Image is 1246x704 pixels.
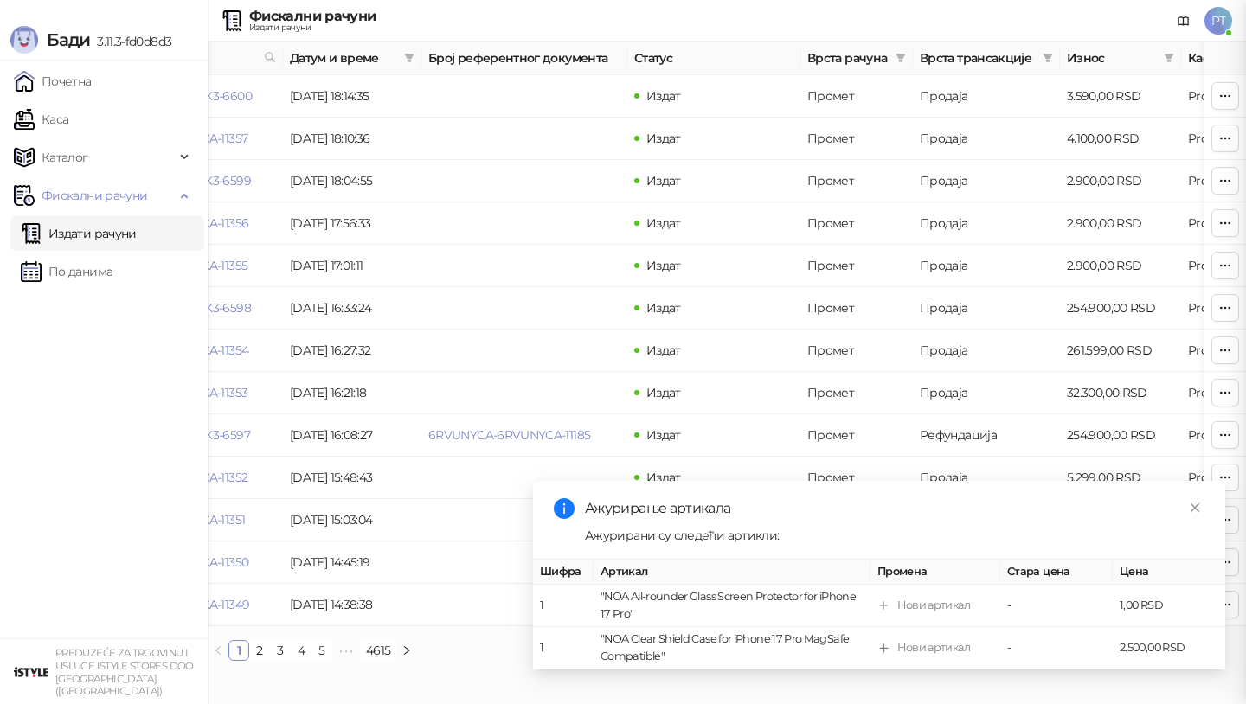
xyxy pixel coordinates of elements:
[1185,498,1204,517] a: Close
[594,560,870,585] th: Артикал
[585,498,1204,519] div: Ажурирање артикала
[1000,586,1113,628] td: -
[533,628,594,670] td: 1
[1113,560,1225,585] th: Цена
[533,586,594,628] td: 1
[594,586,870,628] td: "NOA All-rounder Glass Screen Protector for iPhone 17 Pro"
[585,526,1204,545] div: Ажурирани су следећи артикли:
[897,640,970,657] div: Нови артикал
[1000,560,1113,585] th: Стара цена
[1189,502,1201,514] span: close
[1000,628,1113,670] td: -
[870,560,1000,585] th: Промена
[554,498,575,519] span: info-circle
[897,598,970,615] div: Нови артикал
[1113,586,1225,628] td: 1,00 RSD
[1113,628,1225,670] td: 2.500,00 RSD
[594,628,870,670] td: "NOA Clear Shield Case for iPhone 17 Pro MagSafe Compatible"
[533,560,594,585] th: Шифра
